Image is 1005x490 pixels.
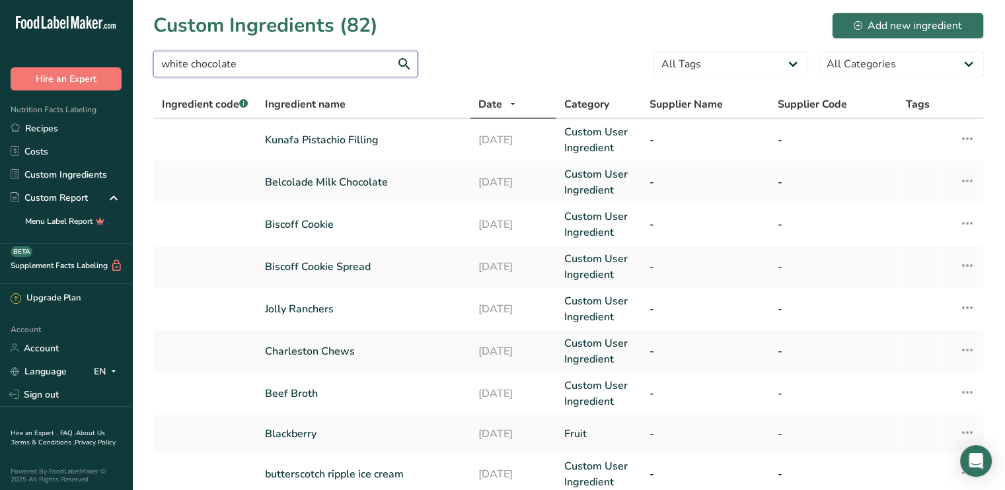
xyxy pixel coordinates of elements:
[162,97,248,112] span: Ingredient code
[11,67,122,90] button: Hire an Expert
[564,251,633,283] a: Custom User Ingredient
[11,360,67,383] a: Language
[265,426,463,442] a: Blackberry
[11,246,32,257] div: BETA
[478,386,548,402] a: [DATE]
[778,386,890,402] a: -
[564,96,609,112] span: Category
[153,11,378,40] h1: Custom Ingredients (82)
[60,429,76,438] a: FAQ .
[832,13,984,39] button: Add new ingredient
[478,132,548,148] a: [DATE]
[478,343,548,359] a: [DATE]
[650,174,762,190] a: -
[650,426,762,442] a: -
[265,132,463,148] a: Kunafa Pistachio Filling
[564,458,633,490] a: Custom User Ingredient
[854,18,962,34] div: Add new ingredient
[650,301,762,317] a: -
[564,166,633,198] a: Custom User Ingredient
[650,343,762,359] a: -
[265,217,463,232] a: Biscoff Cookie
[478,466,548,482] a: [DATE]
[778,343,890,359] a: -
[265,174,463,190] a: Belcolade Milk Chocolate
[265,466,463,482] a: butterscotch ripple ice cream
[11,438,75,447] a: Terms & Conditions .
[650,259,762,275] a: -
[564,209,633,240] a: Custom User Ingredient
[906,96,930,112] span: Tags
[778,132,890,148] a: -
[778,217,890,232] a: -
[650,217,762,232] a: -
[564,335,633,367] a: Custom User Ingredient
[478,301,548,317] a: [DATE]
[778,174,890,190] a: -
[478,96,502,112] span: Date
[265,259,463,275] a: Biscoff Cookie Spread
[11,191,88,205] div: Custom Report
[564,426,633,442] a: Fruit
[265,386,463,402] a: Beef Broth
[650,386,762,402] a: -
[11,429,105,447] a: About Us .
[650,96,723,112] span: Supplier Name
[778,301,890,317] a: -
[650,466,762,482] a: -
[478,174,548,190] a: [DATE]
[11,468,122,483] div: Powered By FoodLabelMaker © 2025 All Rights Reserved
[478,259,548,275] a: [DATE]
[778,466,890,482] a: -
[960,445,992,477] div: Open Intercom Messenger
[94,363,122,379] div: EN
[265,343,463,359] a: Charleston Chews
[564,124,633,156] a: Custom User Ingredient
[778,96,847,112] span: Supplier Code
[478,426,548,442] a: [DATE]
[11,429,57,438] a: Hire an Expert .
[11,292,81,305] div: Upgrade Plan
[265,96,346,112] span: Ingredient name
[650,132,762,148] a: -
[478,217,548,232] a: [DATE]
[153,51,418,77] input: Search for ingredient
[778,259,890,275] a: -
[564,378,633,409] a: Custom User Ingredient
[778,426,890,442] a: -
[265,301,463,317] a: Jolly Ranchers
[75,438,116,447] a: Privacy Policy
[564,293,633,325] a: Custom User Ingredient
